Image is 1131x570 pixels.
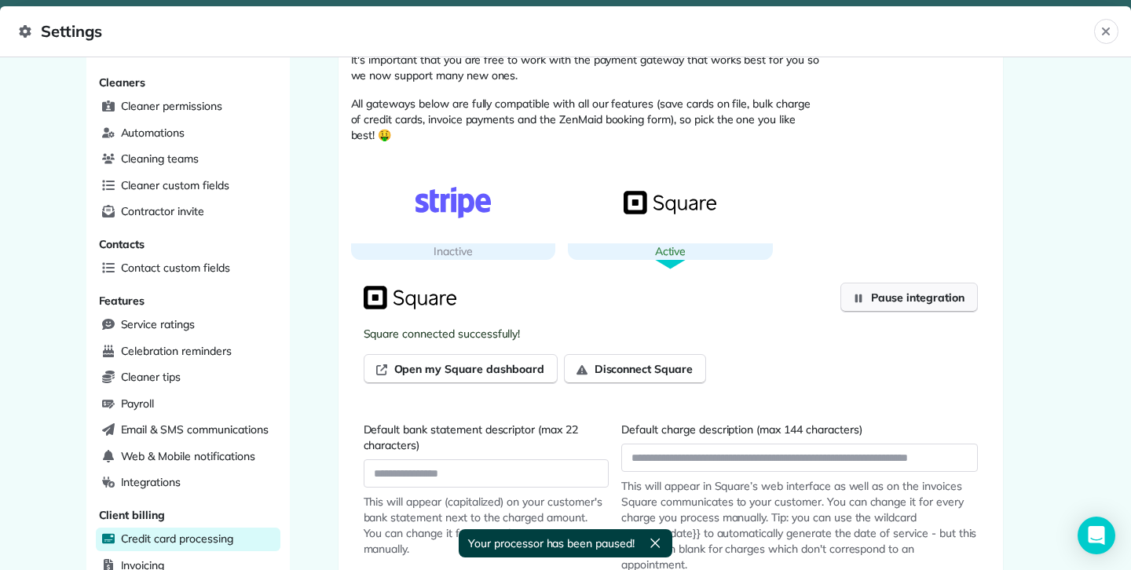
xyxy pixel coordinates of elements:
[96,148,280,171] a: Cleaning teams
[407,187,500,218] img: Stripe
[840,283,977,312] button: Pause integration
[121,396,155,411] span: Payroll
[364,326,978,342] p: Square connected successfully!
[121,125,185,141] span: Automations
[121,177,229,193] span: Cleaner custom fields
[96,95,280,119] a: Cleaner permissions
[99,508,165,522] span: Client billing
[96,471,280,495] a: Integrations
[121,448,255,464] span: Web & Mobile notifications
[351,52,822,83] p: It's important that you are free to work with the payment gateway that works best for you so we n...
[364,354,558,384] a: Open my Square dashboard
[96,122,280,145] a: Automations
[121,151,199,166] span: Cleaning teams
[121,98,222,114] span: Cleaner permissions
[364,494,609,557] span: This will appear (capitalized) on your customer's bank statement next to the charged amount. You ...
[96,528,280,551] a: Credit card processing
[99,237,145,251] span: Contacts
[96,174,280,198] a: Cleaner custom fields
[96,393,280,416] a: Payroll
[96,200,280,224] a: Contractor invite
[19,19,1094,44] span: Settings
[434,244,473,258] span: Inactive
[96,313,280,337] a: Service ratings
[468,535,635,551] span: Your processor has been paused!
[121,422,269,437] span: Email & SMS communications
[121,260,230,276] span: Contact custom fields
[99,75,146,90] span: Cleaners
[655,244,686,258] span: Active
[96,340,280,364] a: Celebration reminders
[595,361,693,377] span: Disconnect Square
[351,96,822,143] p: All gateways below are fully compatible with all our features (save cards on file, bulk charge of...
[121,369,181,385] span: Cleaner tips
[121,474,181,490] span: Integrations
[364,422,609,453] label: Default bank statement descriptor (max 22 characters)
[96,257,280,280] a: Contact custom fields
[121,343,232,359] span: Celebration reminders
[121,316,195,332] span: Service ratings
[96,366,280,389] a: Cleaner tips
[624,187,716,218] img: Square
[96,445,280,469] a: Web & Mobile notifications
[1094,19,1118,44] button: Close
[99,294,145,308] span: Features
[121,203,204,219] span: Contractor invite
[394,361,544,377] span: Open my Square dashboard
[121,531,233,546] span: Credit card processing
[564,354,706,384] button: Disconnect Square
[621,422,977,437] label: Default charge description (max 144 characters)
[1078,517,1115,554] div: Open Intercom Messenger
[364,282,456,313] img: Square
[871,290,964,305] span: Pause integration
[96,418,280,442] a: Email & SMS communications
